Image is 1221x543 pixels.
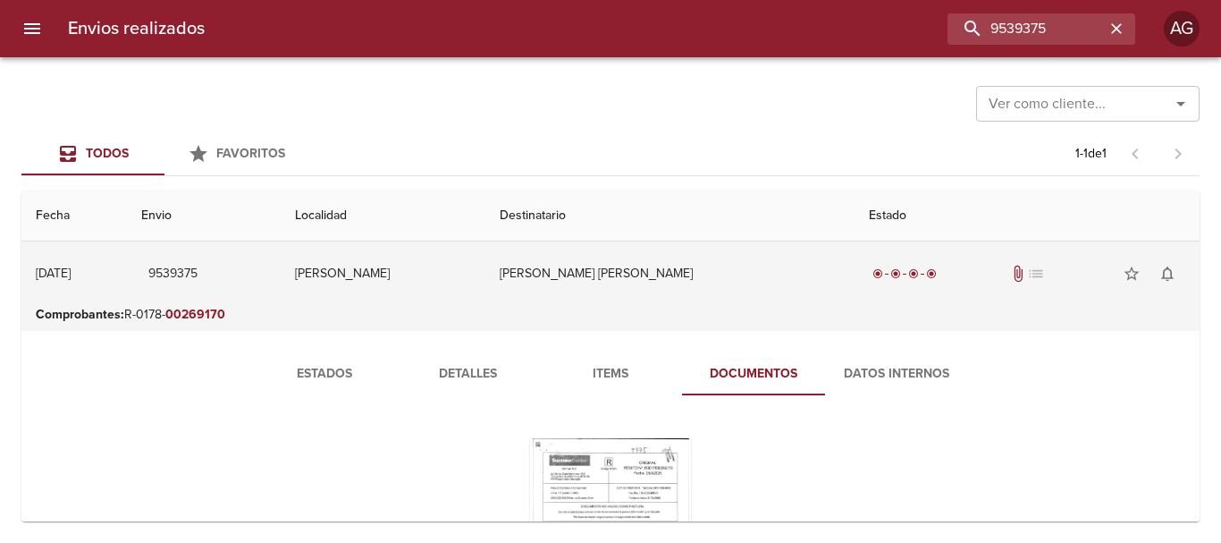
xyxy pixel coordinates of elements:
em: 00269170 [165,307,225,322]
span: radio_button_checked [908,268,919,279]
span: Items [550,363,671,386]
p: R-0178- [36,306,1185,324]
div: Abrir información de usuario [1164,11,1200,47]
input: buscar [947,13,1105,45]
div: AG [1164,11,1200,47]
div: [DATE] [36,266,71,281]
span: Datos Internos [836,363,957,386]
div: Entregado [869,265,940,283]
span: Pagina anterior [1114,144,1157,162]
button: 9539375 [141,258,205,291]
span: radio_button_checked [890,268,901,279]
span: Estados [264,363,385,386]
th: Destinatario [485,191,854,242]
span: radio_button_checked [872,268,883,279]
th: Localidad [281,191,485,242]
td: [PERSON_NAME] [PERSON_NAME] [485,242,854,306]
button: menu [11,7,54,50]
span: Detalles [407,363,528,386]
span: No tiene pedido asociado [1027,265,1045,283]
span: Documentos [693,363,814,386]
div: Tabs detalle de guia [253,352,968,395]
span: Tiene documentos adjuntos [1009,265,1027,283]
span: Pagina siguiente [1157,132,1200,175]
span: star_border [1123,265,1141,283]
div: Tabs Envios [21,132,307,175]
span: notifications_none [1158,265,1176,283]
b: Comprobantes : [36,307,124,322]
button: Abrir [1168,91,1193,116]
td: [PERSON_NAME] [281,242,485,306]
button: Agregar a favoritos [1114,256,1149,292]
th: Fecha [21,191,127,242]
th: Envio [127,191,281,242]
th: Estado [855,191,1200,242]
span: Todos [86,146,129,161]
h6: Envios realizados [68,14,205,43]
button: Activar notificaciones [1149,256,1185,292]
span: Favoritos [216,146,285,161]
span: radio_button_checked [926,268,937,279]
p: 1 - 1 de 1 [1075,145,1107,163]
span: 9539375 [148,263,198,285]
